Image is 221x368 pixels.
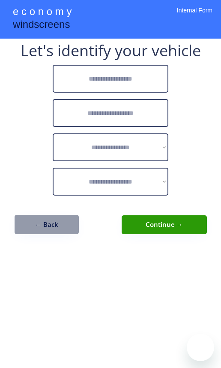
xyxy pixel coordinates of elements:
[122,215,207,234] button: Continue →
[177,6,212,26] div: Internal Form
[21,43,201,58] div: Let's identify your vehicle
[13,17,70,34] div: windscreens
[187,334,214,361] iframe: Button to launch messaging window
[13,4,72,21] div: e c o n o m y
[15,215,79,234] button: ← Back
